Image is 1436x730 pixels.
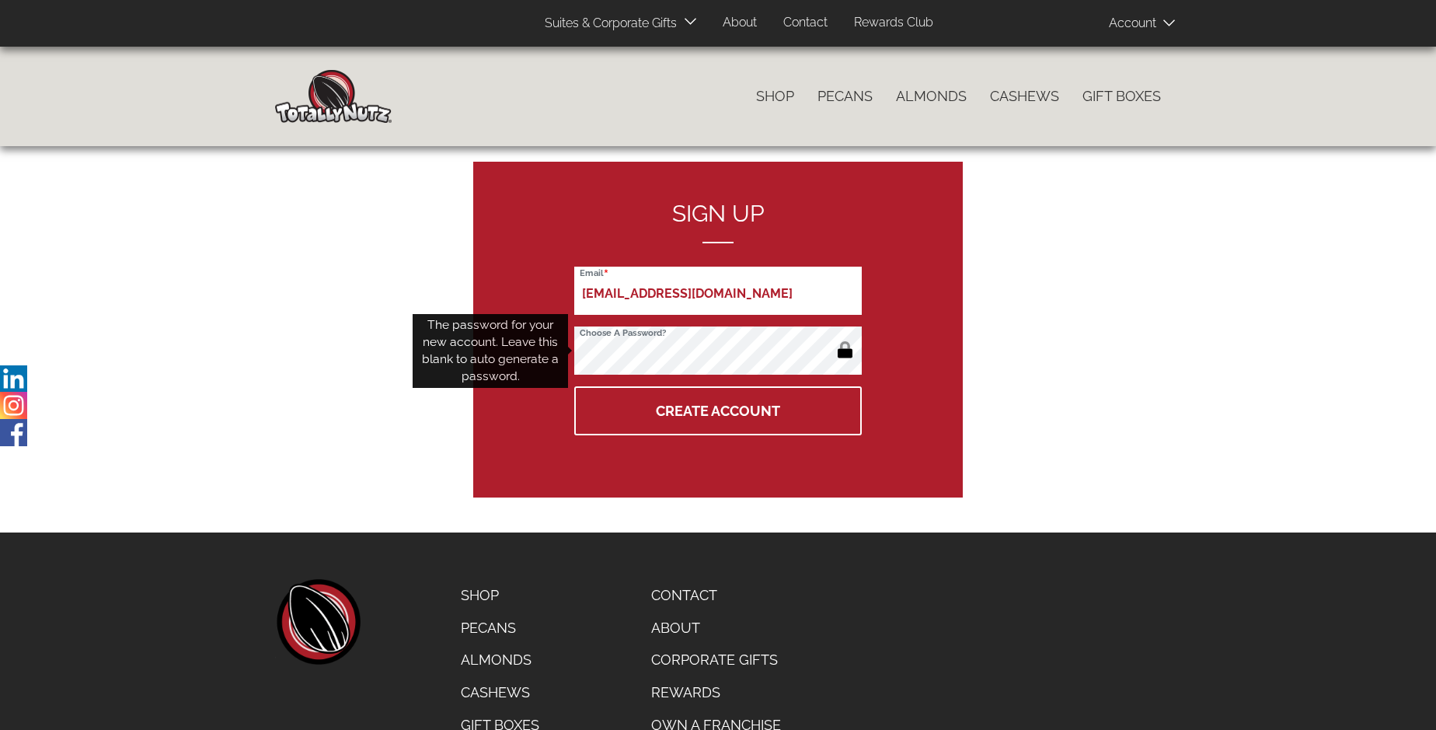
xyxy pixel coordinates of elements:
button: Create Account [574,386,862,435]
a: Suites & Corporate Gifts [533,9,681,39]
a: Rewards Club [842,8,945,38]
h2: Sign up [574,201,862,243]
a: Pecans [449,612,551,644]
a: Rewards [640,676,793,709]
a: Almonds [884,80,978,113]
a: About [711,8,769,38]
a: About [640,612,793,644]
a: Gift Boxes [1071,80,1173,113]
a: Cashews [449,676,551,709]
a: Corporate Gifts [640,644,793,676]
a: Shop [449,579,551,612]
input: Email [574,267,862,315]
a: Cashews [978,80,1071,113]
a: Shop [744,80,806,113]
a: Contact [640,579,793,612]
img: Home [275,70,392,123]
a: Almonds [449,644,551,676]
a: home [275,579,361,665]
a: Pecans [806,80,884,113]
a: Contact [772,8,839,38]
div: The password for your new account. Leave this blank to auto generate a password. [413,314,568,388]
